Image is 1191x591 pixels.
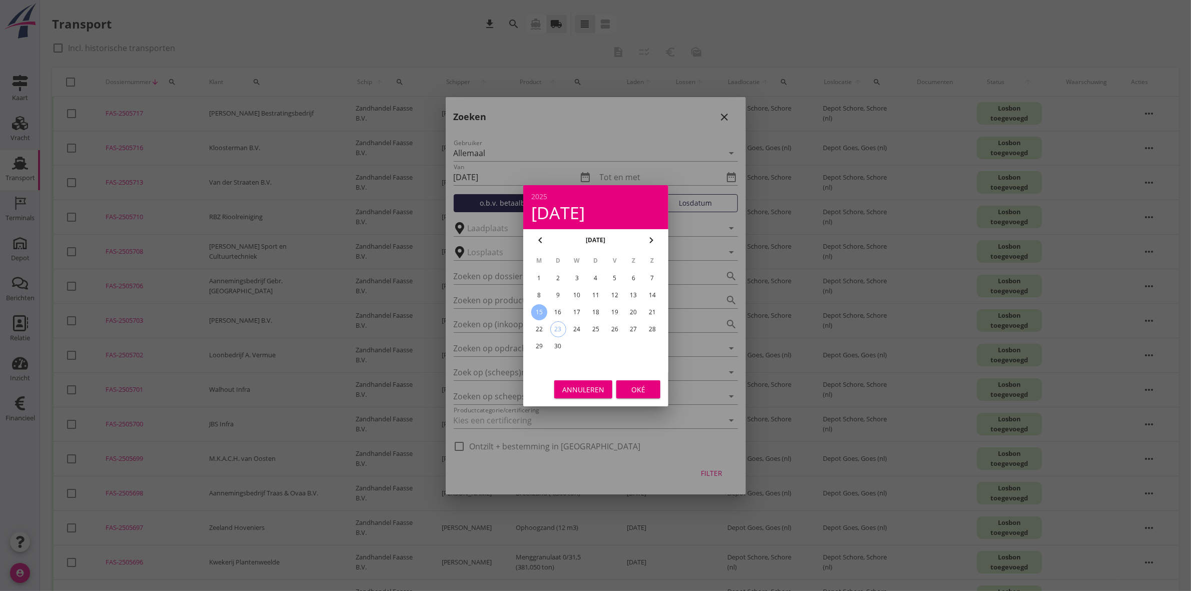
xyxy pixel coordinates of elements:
[606,321,622,337] button: 26
[616,380,660,398] button: Oké
[530,252,548,269] th: M
[587,252,605,269] th: D
[550,321,566,337] button: 23
[531,287,547,303] button: 8
[606,270,622,286] button: 5
[562,384,604,394] div: Annuleren
[531,321,547,337] button: 22
[606,304,622,320] button: 19
[550,287,566,303] button: 9
[644,270,660,286] button: 7
[625,304,641,320] button: 20
[531,204,660,221] div: [DATE]
[606,287,622,303] button: 12
[549,252,567,269] th: D
[587,287,603,303] button: 11
[587,321,603,337] button: 25
[644,321,660,337] button: 28
[644,304,660,320] button: 21
[554,380,612,398] button: Annuleren
[531,304,547,320] button: 15
[569,321,585,337] button: 24
[534,234,546,246] i: chevron_left
[569,287,585,303] button: 10
[569,304,585,320] button: 17
[645,234,657,246] i: chevron_right
[550,304,566,320] button: 16
[568,252,586,269] th: W
[643,252,661,269] th: Z
[550,322,565,337] div: 23
[550,338,566,354] button: 30
[531,193,660,200] div: 2025
[531,270,547,286] button: 1
[531,338,547,354] button: 29
[587,270,603,286] button: 4
[625,287,641,303] button: 13
[583,233,608,248] button: [DATE]
[625,270,641,286] button: 6
[605,252,623,269] th: V
[625,321,641,337] button: 27
[569,270,585,286] button: 3
[624,384,652,394] div: Oké
[624,252,642,269] th: Z
[550,270,566,286] button: 2
[587,304,603,320] button: 18
[644,287,660,303] button: 14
